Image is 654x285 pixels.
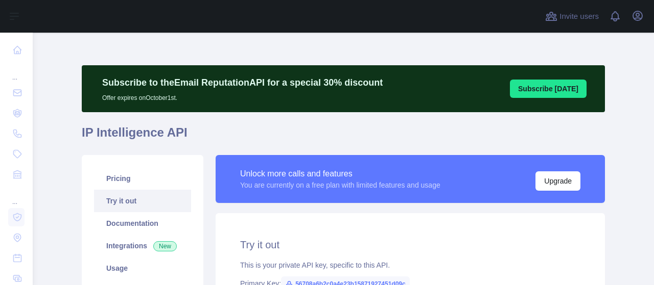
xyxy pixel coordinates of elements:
[8,186,25,206] div: ...
[94,257,191,279] a: Usage
[94,212,191,235] a: Documentation
[82,124,605,149] h1: IP Intelligence API
[240,238,580,252] h2: Try it out
[8,61,25,82] div: ...
[240,168,440,180] div: Unlock more calls and features
[559,11,599,22] span: Invite users
[153,241,177,251] span: New
[535,171,580,191] button: Upgrade
[240,180,440,190] div: You are currently on a free plan with limited features and usage
[510,80,587,98] button: Subscribe [DATE]
[94,167,191,190] a: Pricing
[94,235,191,257] a: Integrations New
[94,190,191,212] a: Try it out
[240,260,580,270] div: This is your private API key, specific to this API.
[102,90,383,102] p: Offer expires on October 1st.
[102,75,383,90] p: Subscribe to the Email Reputation API for a special 30 % discount
[543,8,601,24] button: Invite users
